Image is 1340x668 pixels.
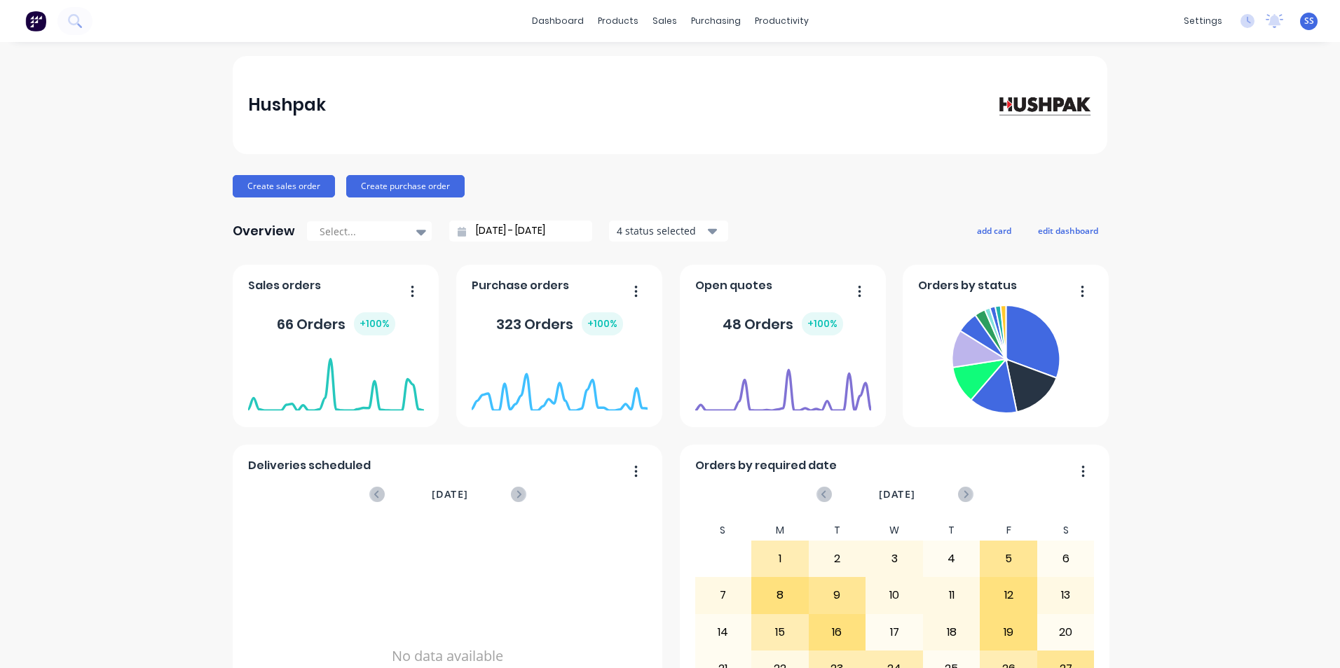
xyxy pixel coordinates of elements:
[924,615,980,650] div: 18
[346,175,465,197] button: Create purchase order
[968,221,1020,239] button: add card
[866,541,922,576] div: 3
[980,615,1037,650] div: 19
[802,312,843,335] div: + 100 %
[248,277,321,294] span: Sales orders
[809,578,866,613] div: 9
[617,223,705,238] div: 4 status selected
[1038,578,1094,613] div: 13
[233,175,335,197] button: Create sales order
[496,312,623,335] div: 323 Orders
[752,578,808,613] div: 8
[591,11,645,32] div: products
[1177,11,1229,32] div: settings
[980,578,1037,613] div: 12
[980,541,1037,576] div: 5
[752,615,808,650] div: 15
[695,578,751,613] div: 7
[923,520,980,541] div: T
[809,615,866,650] div: 16
[723,312,843,335] div: 48 Orders
[866,615,922,650] div: 17
[1037,520,1095,541] div: S
[1038,541,1094,576] div: 6
[1038,615,1094,650] div: 20
[432,487,468,502] span: [DATE]
[233,217,295,245] div: Overview
[645,11,684,32] div: sales
[582,312,623,335] div: + 100 %
[924,578,980,613] div: 11
[525,11,591,32] a: dashboard
[752,541,808,576] div: 1
[277,312,395,335] div: 66 Orders
[695,457,837,474] span: Orders by required date
[866,520,923,541] div: W
[748,11,816,32] div: productivity
[980,520,1037,541] div: F
[695,277,772,294] span: Open quotes
[25,11,46,32] img: Factory
[609,221,728,242] button: 4 status selected
[809,520,866,541] div: T
[248,91,326,119] div: Hushpak
[879,487,915,502] span: [DATE]
[924,541,980,576] div: 4
[809,541,866,576] div: 2
[918,277,1017,294] span: Orders by status
[1304,15,1314,27] span: SS
[751,520,809,541] div: M
[684,11,748,32] div: purchasing
[866,578,922,613] div: 10
[994,92,1092,117] img: Hushpak
[695,615,751,650] div: 14
[695,520,752,541] div: S
[1029,221,1107,239] button: edit dashboard
[354,312,395,335] div: + 100 %
[472,277,569,294] span: Purchase orders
